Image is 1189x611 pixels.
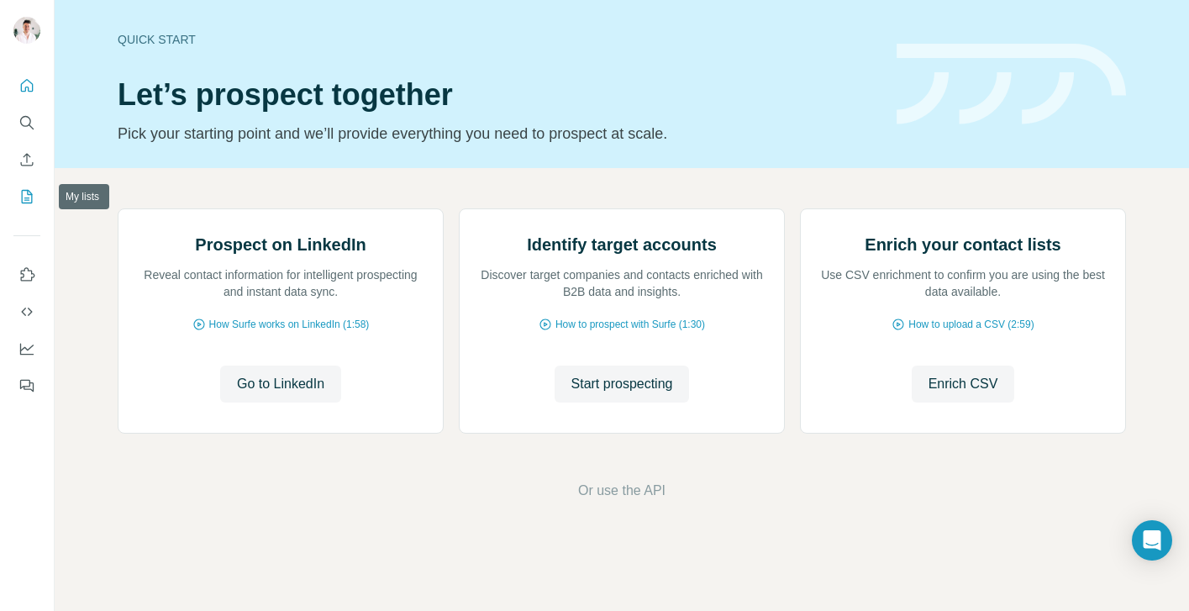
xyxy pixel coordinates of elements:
div: Open Intercom Messenger [1132,520,1172,561]
button: Use Surfe API [13,297,40,327]
button: Dashboard [13,334,40,364]
span: Enrich CSV [929,374,998,394]
p: Use CSV enrichment to confirm you are using the best data available. [818,266,1108,300]
button: Enrich CSV [912,366,1015,403]
p: Discover target companies and contacts enriched with B2B data and insights. [476,266,767,300]
span: How Surfe works on LinkedIn (1:58) [209,317,370,332]
span: Start prospecting [571,374,673,394]
img: Avatar [13,17,40,44]
button: Or use the API [578,481,666,501]
button: Quick start [13,71,40,101]
button: Feedback [13,371,40,401]
h1: Let’s prospect together [118,78,876,112]
button: My lists [13,182,40,212]
span: Go to LinkedIn [237,374,324,394]
img: banner [897,44,1126,125]
button: Enrich CSV [13,145,40,175]
div: Quick start [118,31,876,48]
p: Pick your starting point and we’ll provide everything you need to prospect at scale. [118,122,876,145]
button: Search [13,108,40,138]
span: How to upload a CSV (2:59) [908,317,1034,332]
button: Go to LinkedIn [220,366,341,403]
button: Start prospecting [555,366,690,403]
p: Reveal contact information for intelligent prospecting and instant data sync. [135,266,426,300]
h2: Prospect on LinkedIn [195,233,366,256]
h2: Enrich your contact lists [865,233,1060,256]
h2: Identify target accounts [527,233,717,256]
button: Use Surfe on LinkedIn [13,260,40,290]
span: How to prospect with Surfe (1:30) [555,317,705,332]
